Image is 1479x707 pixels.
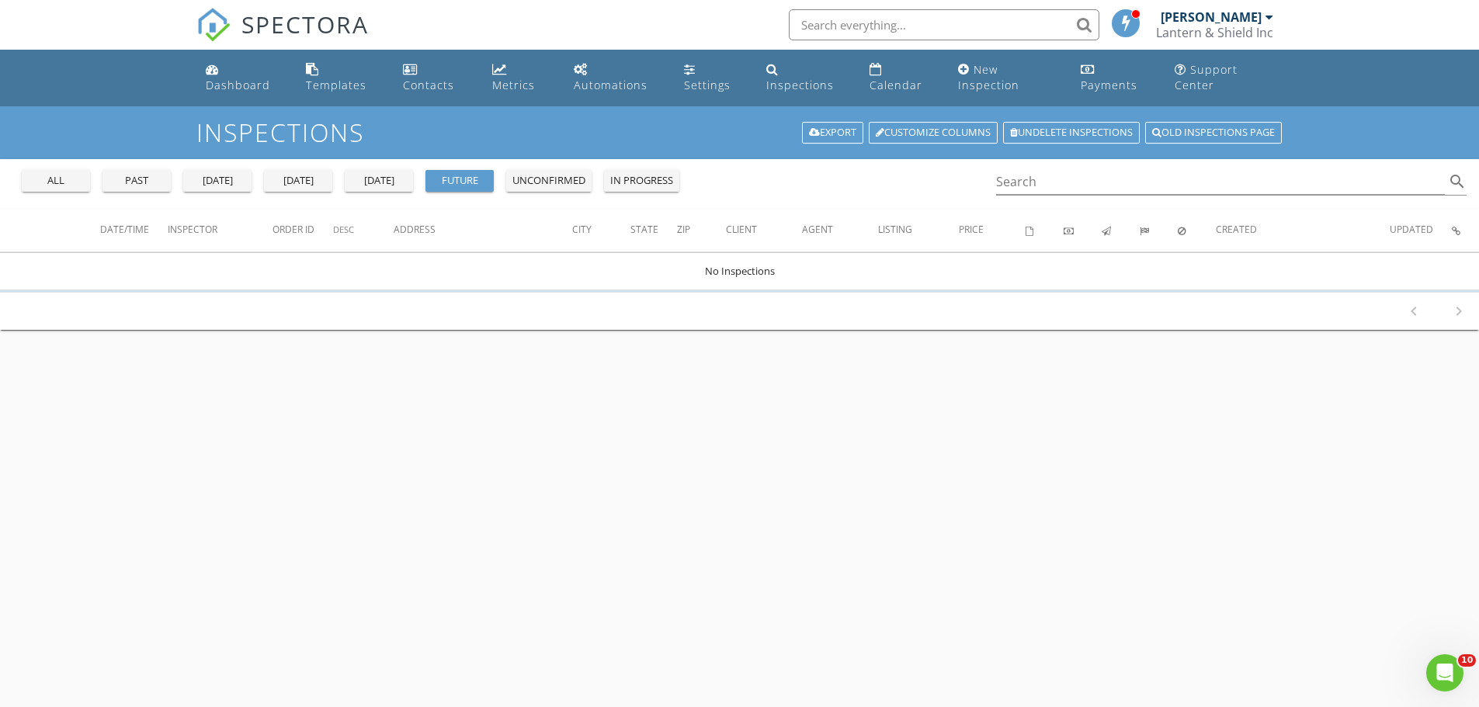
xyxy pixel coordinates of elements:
[677,209,726,252] th: Zip: Not sorted.
[1003,122,1140,144] a: Undelete inspections
[506,170,592,192] button: unconfirmed
[270,173,326,189] div: [DATE]
[397,56,474,100] a: Contacts
[878,209,959,252] th: Listing: Not sorted.
[802,223,833,236] span: Agent
[168,223,217,236] span: Inspector
[394,223,436,236] span: Address
[1390,223,1433,236] span: Updated
[189,173,245,189] div: [DATE]
[351,173,407,189] div: [DATE]
[766,78,834,92] div: Inspections
[183,170,252,192] button: [DATE]
[425,170,494,192] button: future
[22,170,90,192] button: all
[306,78,366,92] div: Templates
[168,209,273,252] th: Inspector: Not sorted.
[1064,209,1102,252] th: Paid: Not sorted.
[1026,209,1064,252] th: Agreements signed: Not sorted.
[574,78,647,92] div: Automations
[200,56,288,100] a: Dashboard
[610,173,673,189] div: in progress
[870,78,922,92] div: Calendar
[604,170,679,192] button: in progress
[678,56,748,100] a: Settings
[1426,654,1463,691] iframe: Intercom live chat
[1140,209,1178,252] th: Submitted: Not sorted.
[102,170,171,192] button: past
[1216,223,1257,236] span: Created
[196,21,369,54] a: SPECTORA
[333,209,394,252] th: Desc: Not sorted.
[1448,172,1467,191] i: search
[959,209,1026,252] th: Price: Not sorted.
[1145,122,1282,144] a: Old inspections page
[1216,209,1390,252] th: Created: Not sorted.
[1452,209,1479,252] th: Inspection Details: Not sorted.
[345,170,413,192] button: [DATE]
[878,223,912,236] span: Listing
[1390,209,1452,252] th: Updated: Not sorted.
[1156,25,1273,40] div: Lantern & Shield Inc
[959,223,984,236] span: Price
[630,209,677,252] th: State: Not sorted.
[512,173,585,189] div: unconfirmed
[863,56,940,100] a: Calendar
[196,8,231,42] img: The Best Home Inspection Software - Spectora
[1175,62,1238,92] div: Support Center
[760,56,850,100] a: Inspections
[572,223,592,236] span: City
[684,78,731,92] div: Settings
[677,223,690,236] span: Zip
[273,209,333,252] th: Order ID: Not sorted.
[726,223,757,236] span: Client
[1458,654,1476,667] span: 10
[394,209,572,252] th: Address: Not sorted.
[958,62,1019,92] div: New Inspection
[1081,78,1137,92] div: Payments
[1161,9,1262,25] div: [PERSON_NAME]
[869,122,998,144] a: Customize Columns
[1075,56,1156,100] a: Payments
[196,119,1283,146] h1: Inspections
[300,56,384,100] a: Templates
[630,223,658,236] span: State
[333,224,354,235] span: Desc
[802,209,878,252] th: Agent: Not sorted.
[492,78,535,92] div: Metrics
[28,173,84,189] div: all
[1102,209,1140,252] th: Published: Not sorted.
[802,122,863,144] a: Export
[952,56,1062,100] a: New Inspection
[432,173,488,189] div: future
[572,209,630,252] th: City: Not sorted.
[403,78,454,92] div: Contacts
[100,209,168,252] th: Date/Time: Not sorted.
[789,9,1099,40] input: Search everything...
[241,8,369,40] span: SPECTORA
[568,56,665,100] a: Automations (Basic)
[996,169,1446,195] input: Search
[109,173,165,189] div: past
[486,56,555,100] a: Metrics
[726,209,802,252] th: Client: Not sorted.
[100,223,149,236] span: Date/Time
[273,223,314,236] span: Order ID
[206,78,270,92] div: Dashboard
[264,170,332,192] button: [DATE]
[1178,209,1216,252] th: Canceled: Not sorted.
[1168,56,1280,100] a: Support Center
